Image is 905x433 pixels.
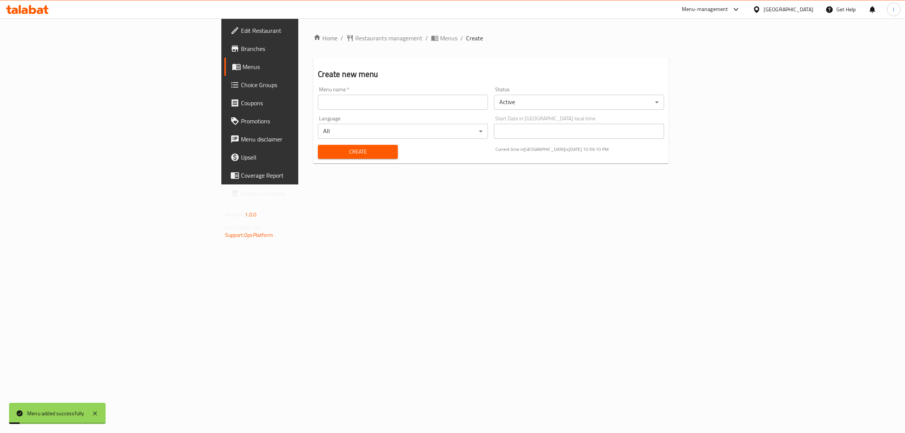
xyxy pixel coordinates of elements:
span: Menus [440,34,457,43]
h2: Create new menu [318,69,664,80]
span: Menus [242,62,367,71]
div: Active [494,95,664,110]
span: l [893,5,894,14]
a: Edit Restaurant [224,21,373,40]
a: Restaurants management [346,34,422,43]
nav: breadcrumb [313,34,669,43]
button: Create [318,145,397,159]
a: Upsell [224,148,373,166]
a: Grocery Checklist [224,184,373,203]
span: Choice Groups [241,80,367,89]
a: Menus [224,58,373,76]
p: Current time in [GEOGRAPHIC_DATA] is [DATE] 10:59:10 PM [495,146,664,153]
li: / [460,34,463,43]
span: Edit Restaurant [241,26,367,35]
span: Coverage Report [241,171,367,180]
a: Branches [224,40,373,58]
a: Choice Groups [224,76,373,94]
div: Menu added successfully [27,409,84,418]
span: Upsell [241,153,367,162]
span: Version: [225,210,244,220]
li: / [425,34,428,43]
span: Grocery Checklist [241,189,367,198]
span: Coupons [241,98,367,107]
span: Menu disclaimer [241,135,367,144]
a: Menu disclaimer [224,130,373,148]
a: Coverage Report [224,166,373,184]
a: Support.OpsPlatform [225,230,273,240]
a: Promotions [224,112,373,130]
span: Branches [241,44,367,53]
span: Create [466,34,483,43]
span: Get support on: [225,223,260,232]
span: Create [324,147,391,157]
a: Coupons [224,94,373,112]
span: Restaurants management [355,34,422,43]
div: All [318,124,488,139]
span: 1.0.0 [245,210,256,220]
span: Promotions [241,117,367,126]
div: [GEOGRAPHIC_DATA] [764,5,813,14]
div: Menu-management [682,5,728,14]
input: Please enter Menu name [318,95,488,110]
a: Menus [431,34,457,43]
